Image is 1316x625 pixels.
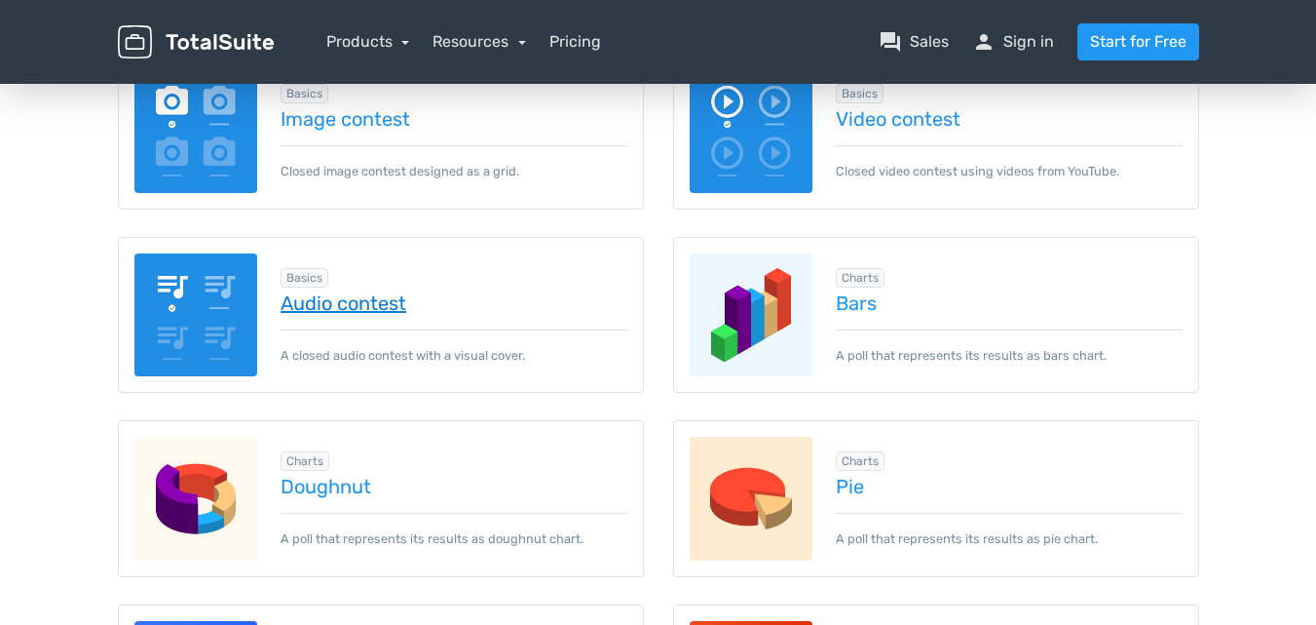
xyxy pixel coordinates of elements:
[836,451,884,471] span: Browse all in Charts
[972,30,996,54] span: person
[134,254,258,377] img: audio-poll.png.webp
[326,32,410,51] a: Products
[281,476,627,497] a: Doughnut
[690,437,813,561] img: charts-pie.png.webp
[879,30,902,54] span: question_answer
[690,69,813,193] img: video-poll.png.webp
[281,293,627,314] a: Audio contest
[836,330,1183,365] p: A poll that represents its results as bars chart.
[836,108,1183,130] a: Video contest
[836,145,1183,180] p: Closed video contest using videos from YouTube.
[134,69,258,193] img: image-poll.png.webp
[134,437,258,561] img: charts-doughnut.png.webp
[836,293,1183,314] a: Bars
[972,30,1054,54] a: personSign in
[281,145,627,180] p: Closed image contest designed as a grid.
[281,451,329,471] span: Browse all in Charts
[836,476,1183,497] a: Pie
[879,30,949,54] a: question_answerSales
[549,30,601,54] a: Pricing
[836,513,1183,548] p: A poll that represents its results as pie chart.
[432,32,526,51] a: Resources
[1077,23,1199,60] a: Start for Free
[690,254,813,377] img: charts-bars.png.webp
[118,25,274,59] img: TotalSuite for WordPress
[836,268,884,288] span: Browse all in Charts
[281,84,328,103] span: Browse all in Basics
[281,108,627,130] a: Image contest
[836,84,884,103] span: Browse all in Basics
[281,268,328,288] span: Browse all in Basics
[281,330,627,365] p: A closed audio contest with a visual cover.
[281,513,627,548] p: A poll that represents its results as doughnut chart.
